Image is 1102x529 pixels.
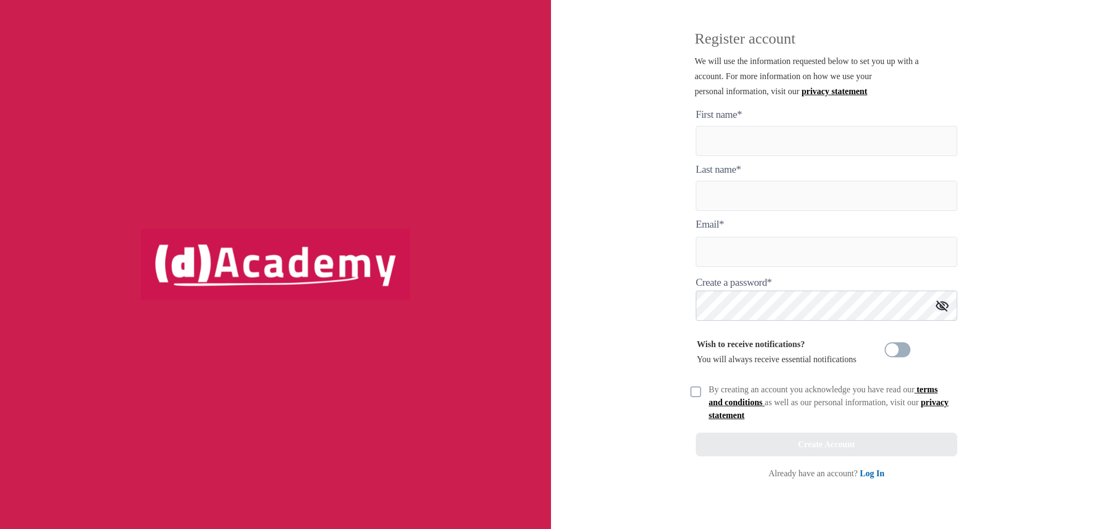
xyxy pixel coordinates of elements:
[141,229,410,300] img: logo
[695,57,919,96] span: We will use the information requested below to set you up with a account. For more information on...
[695,32,964,54] p: Register account
[936,300,949,312] img: icon
[709,398,949,420] a: privacy statement
[802,87,867,96] a: privacy statement
[709,383,951,422] div: By creating an account you acknowledge you have read our as well as our personal information, vis...
[860,469,885,478] a: Log In
[697,337,857,367] div: You will always receive essential notifications
[798,437,855,452] div: Create Account
[690,386,701,397] img: unCheck
[697,340,805,349] b: Wish to receive notifications?
[696,433,957,456] button: Create Account
[768,467,884,480] div: Already have an account?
